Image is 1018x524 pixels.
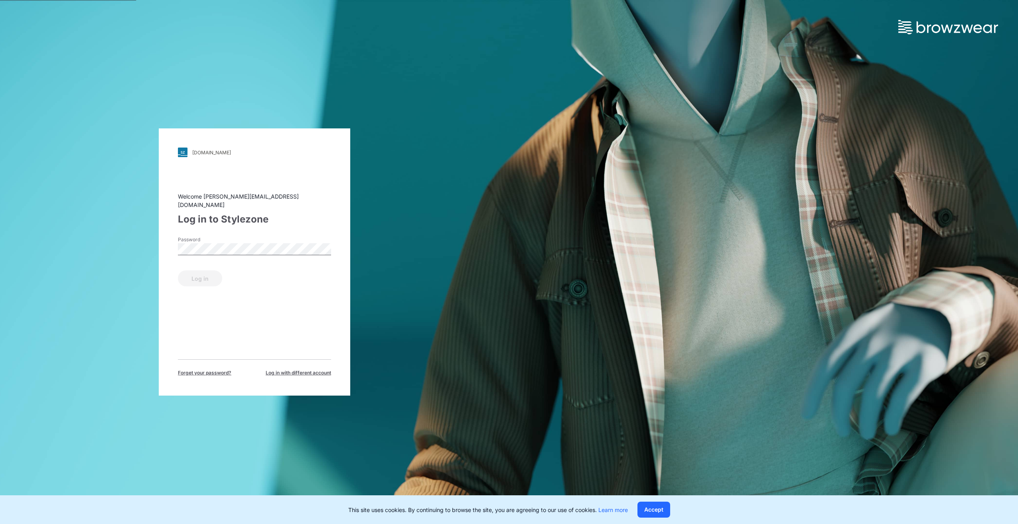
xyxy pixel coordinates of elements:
a: Learn more [598,506,628,513]
label: Password [178,236,234,243]
button: Accept [637,502,670,518]
a: [DOMAIN_NAME] [178,148,331,157]
div: Log in to Stylezone [178,212,331,227]
span: Log in with different account [266,369,331,376]
span: Forget your password? [178,369,231,376]
p: This site uses cookies. By continuing to browse the site, you are agreeing to our use of cookies. [348,506,628,514]
img: browzwear-logo.73288ffb.svg [898,20,998,34]
img: svg+xml;base64,PHN2ZyB3aWR0aD0iMjgiIGhlaWdodD0iMjgiIHZpZXdCb3g9IjAgMCAyOCAyOCIgZmlsbD0ibm9uZSIgeG... [178,148,187,157]
div: [DOMAIN_NAME] [192,150,231,156]
div: Welcome [PERSON_NAME][EMAIL_ADDRESS][DOMAIN_NAME] [178,192,331,209]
